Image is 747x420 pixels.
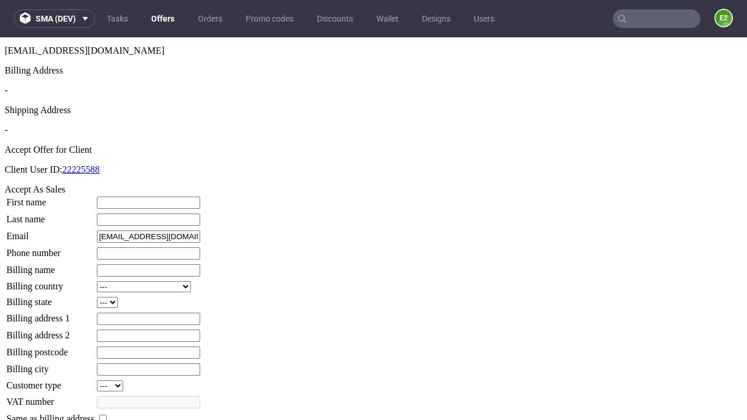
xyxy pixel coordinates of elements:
[6,275,95,288] td: Billing address 1
[62,127,100,137] a: 22225588
[5,28,742,38] div: Billing Address
[36,15,76,23] span: sma (dev)
[715,10,732,26] figcaption: e2
[369,9,406,28] a: Wallet
[14,9,95,28] button: sma (dev)
[6,325,95,339] td: Billing city
[5,147,742,157] div: Accept As Sales
[6,342,95,355] td: Customer type
[191,9,229,28] a: Orders
[6,159,95,172] td: First name
[6,243,95,256] td: Billing country
[415,9,458,28] a: Designs
[6,309,95,322] td: Billing postcode
[144,9,181,28] a: Offers
[5,8,165,18] span: [EMAIL_ADDRESS][DOMAIN_NAME]
[6,209,95,223] td: Phone number
[6,375,95,388] td: Same as billing address
[6,259,95,271] td: Billing state
[6,226,95,240] td: Billing name
[467,9,501,28] a: Users
[5,48,8,58] span: -
[100,9,135,28] a: Tasks
[6,192,95,206] td: Email
[5,107,742,118] div: Accept Offer for Client
[239,9,301,28] a: Promo codes
[6,358,95,372] td: VAT number
[6,292,95,305] td: Billing address 2
[310,9,360,28] a: Discounts
[5,127,742,138] p: Client User ID:
[6,176,95,189] td: Last name
[5,68,742,78] div: Shipping Address
[5,87,8,97] span: -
